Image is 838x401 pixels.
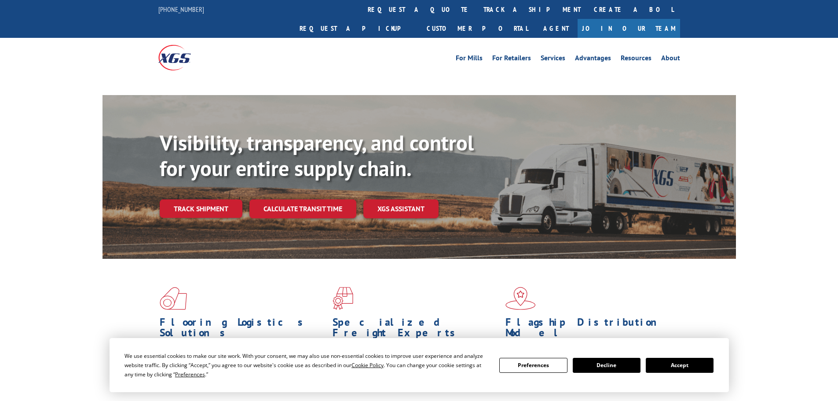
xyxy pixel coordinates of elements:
[534,19,578,38] a: Agent
[541,55,565,64] a: Services
[351,361,384,369] span: Cookie Policy
[575,55,611,64] a: Advantages
[363,199,439,218] a: XGS ASSISTANT
[160,287,187,310] img: xgs-icon-total-supply-chain-intelligence-red
[420,19,534,38] a: Customer Portal
[333,287,353,310] img: xgs-icon-focused-on-flooring-red
[124,351,489,379] div: We use essential cookies to make our site work. With your consent, we may also use non-essential ...
[160,317,326,342] h1: Flooring Logistics Solutions
[578,19,680,38] a: Join Our Team
[621,55,651,64] a: Resources
[110,338,729,392] div: Cookie Consent Prompt
[160,129,474,182] b: Visibility, transparency, and control for your entire supply chain.
[505,317,672,342] h1: Flagship Distribution Model
[646,358,714,373] button: Accept
[160,199,242,218] a: Track shipment
[175,371,205,378] span: Preferences
[661,55,680,64] a: About
[293,19,420,38] a: Request a pickup
[333,317,499,342] h1: Specialized Freight Experts
[492,55,531,64] a: For Retailers
[158,5,204,14] a: [PHONE_NUMBER]
[249,199,356,218] a: Calculate transit time
[456,55,483,64] a: For Mills
[499,358,567,373] button: Preferences
[573,358,640,373] button: Decline
[505,287,536,310] img: xgs-icon-flagship-distribution-model-red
